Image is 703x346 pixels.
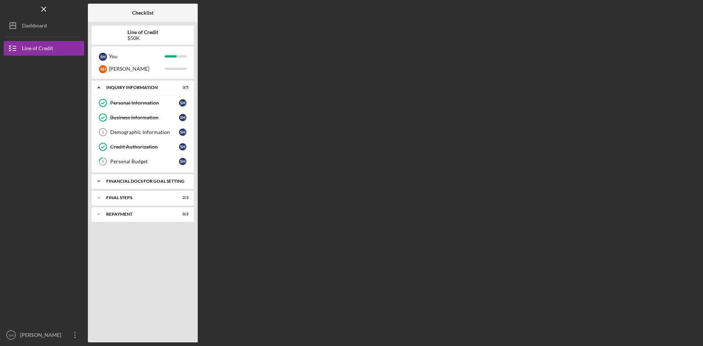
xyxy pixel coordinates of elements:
div: S H [179,143,186,150]
div: Credit Authorization [110,144,179,150]
div: S H [179,114,186,121]
text: SH [8,333,13,337]
div: Business Information [110,115,179,120]
a: Business InformationSH [95,110,190,125]
div: Personal Budget [110,159,179,164]
div: R H [99,65,107,73]
a: Credit AuthorizationSH [95,139,190,154]
div: Demographic Information [110,129,179,135]
div: [PERSON_NAME] [18,328,66,344]
div: [PERSON_NAME] [109,63,165,75]
div: Financial Docs for Goal Setting [106,179,185,183]
tspan: 3 [102,130,104,134]
a: Personal InformationSH [95,96,190,110]
div: S H [99,53,107,61]
a: 5Personal BudgetSH [95,154,190,169]
div: Line of Credit [22,41,53,57]
div: FINAL STEPS [106,196,170,200]
div: 0 / 2 [175,212,189,216]
div: Dashboard [22,18,47,35]
div: 2 / 3 [175,196,189,200]
button: Dashboard [4,18,84,33]
div: S H [179,158,186,165]
tspan: 5 [102,159,104,164]
div: Repayment [106,212,170,216]
div: S H [179,129,186,136]
div: You [109,50,165,63]
button: Line of Credit [4,41,84,56]
div: $50K [127,35,158,41]
a: 3Demographic InformationSH [95,125,190,139]
div: Personal Information [110,100,179,106]
b: Line of Credit [127,29,158,35]
b: Checklist [132,10,153,16]
button: SH[PERSON_NAME] [4,328,84,342]
div: S H [179,99,186,107]
div: 3 / 5 [175,85,189,90]
div: INQUIRY INFORMATION [106,85,170,90]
